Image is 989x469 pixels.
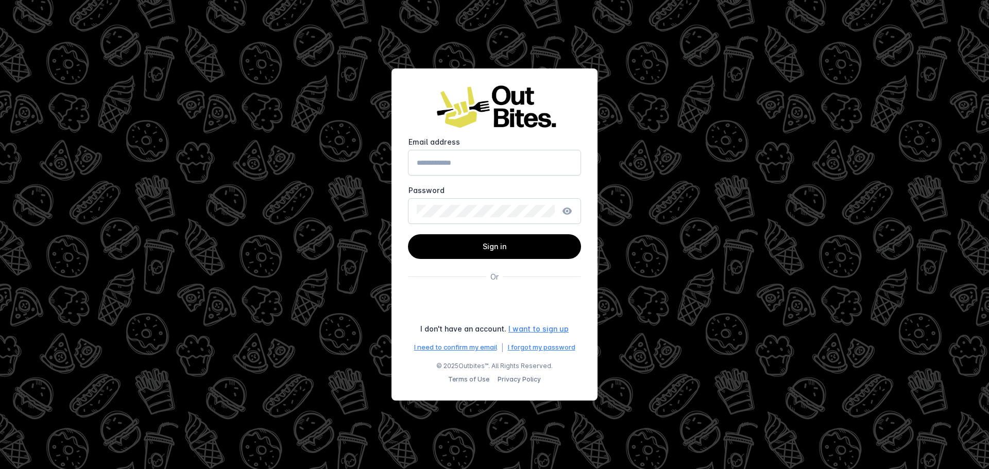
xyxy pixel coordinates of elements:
a: Privacy Policy [498,375,541,383]
div: | [501,342,504,353]
button: Sign in [408,234,581,259]
span: © 2025 . All Rights Reserved. [436,361,553,371]
iframe: Sign in with Google Button [402,293,587,316]
div: Or [490,271,499,282]
span: Sign in [483,242,506,251]
img: Logo image [433,85,556,129]
mat-label: Email address [408,137,460,146]
mat-label: Password [408,186,445,195]
div: I don't have an account. [420,323,506,334]
a: Terms of Use [448,375,489,383]
a: I forgot my password [508,342,575,353]
a: I want to sign up [508,323,569,334]
a: I need to confirm my email [414,342,497,353]
a: Outbites™ [458,362,488,370]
